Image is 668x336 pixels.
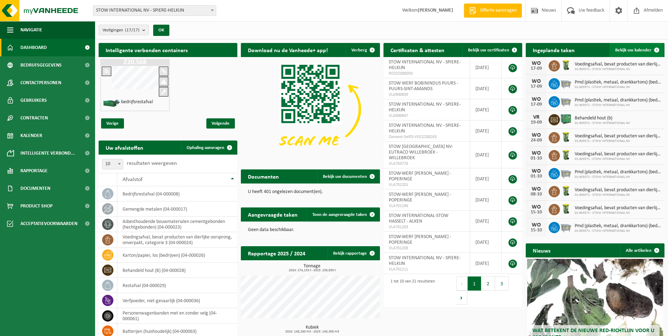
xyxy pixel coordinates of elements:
div: 15-10 [529,228,543,233]
button: Next [456,291,467,305]
span: Pmd (plastiek, metaal, drankkartons) (bedrijven) [575,80,661,85]
a: Bekijk rapportage [327,246,379,260]
span: 01-903571 - STOW INTERNATIONAL NV [575,121,630,125]
td: [DATE] [470,211,501,232]
div: WO [529,61,543,66]
a: Bekijk uw kalender [610,43,664,57]
h2: Documenten [241,169,286,183]
img: Download de VHEPlus App [241,57,380,161]
img: WB-0140-HPE-GN-50 [560,131,572,143]
span: STOW INTERNATIONAL NV - SPIERE-HELKIJN [389,60,461,70]
span: Rapportage [20,162,48,180]
span: 2024: 274,153 t - 2025: 239,850 t [244,269,380,272]
span: VLA900839 [389,92,464,98]
td: bedrijfsrestafval (04-000008) [117,186,237,201]
div: WO [529,222,543,228]
label: resultaten weergeven [127,161,177,166]
img: PB-HB-1400-HPE-GN-01 [560,113,572,125]
span: Pmd (plastiek, metaal, drankkartons) (bedrijven) [575,223,661,229]
button: OK [153,25,169,36]
span: Documenten [20,180,50,197]
h2: Uw afvalstoffen [99,141,150,154]
p: U heeft 401 ongelezen document(en). [248,189,373,194]
span: STOW-WERF [PERSON_NAME] - POPERINGE [389,234,451,245]
span: VLA900947 [389,113,464,119]
span: Navigatie [20,21,42,39]
a: Ophaling aanvragen [181,141,237,155]
span: STOW INTERNATIONAL NV - SPIERE-HELKIJN [93,6,216,15]
span: Voedingsafval, bevat producten van dierlijke oorsprong, onverpakt, categorie 3 [575,62,661,67]
span: VLA701211 [389,267,464,272]
button: 2 [481,276,495,291]
span: STOW INTERNATIONAL NV - SPIERE-HELKIJN [389,102,461,113]
td: [DATE] [470,57,501,78]
td: [DATE] [470,120,501,142]
div: 1 tot 10 van 21 resultaten [387,276,435,305]
div: 24-09 [529,138,543,143]
img: HK-XZ-20-GN-01 [103,99,120,108]
count: (17/17) [125,28,139,32]
img: WB-2500-GAL-GY-01 [560,77,572,89]
div: WO [529,79,543,84]
div: VR [529,114,543,120]
button: 3 [495,276,509,291]
a: Bekijk uw documenten [317,169,379,183]
span: Pmd (plastiek, metaal, drankkartons) (bedrijven) [575,98,661,103]
h2: Certificaten & attesten [383,43,451,57]
span: 01-903571 - STOW INTERNATIONAL NV [575,193,661,197]
span: Contactpersonen [20,74,61,92]
span: 10 [102,159,123,169]
td: [DATE] [470,232,501,253]
span: 01-903571 - STOW INTERNATIONAL NV [575,229,661,233]
div: WO [529,204,543,210]
span: 01-903571 - STOW INTERNATIONAL NV [575,139,661,143]
div: 01-10 [529,156,543,161]
td: [DATE] [470,253,501,274]
div: WO [529,186,543,192]
span: STOW INTERNATIONAL NV - SPIERE-HELKIJN [93,5,216,16]
span: Gebruikers [20,92,47,109]
h2: Ingeplande taken [526,43,582,57]
div: 01-10 [529,174,543,179]
h2: Nieuws [526,243,557,257]
div: 17-09 [529,84,543,89]
span: STOW WERF BOBININDUS PUURS - PUURS-SINT-AMANDS [389,81,458,92]
span: Voedingsafval, bevat producten van dierlijke oorsprong, onverpakt, categorie 3 [575,187,661,193]
img: WB-0140-HPE-GN-50 [560,59,572,71]
td: [DATE] [470,168,501,189]
span: Bekijk uw certificaten [468,48,509,52]
span: VLA701203 [389,224,464,230]
h3: Tonnage [244,264,380,272]
td: [DATE] [470,99,501,120]
td: restafval (04-000029) [117,278,237,293]
div: WO [529,97,543,102]
a: Bekijk uw certificaten [462,43,522,57]
span: Voedingsafval, bevat producten van dierlijke oorsprong, onverpakt, categorie 3 [575,133,661,139]
span: STOW-WERF [PERSON_NAME] - POPERINGE [389,171,451,182]
span: STOW INTERNATIONAL-STOW HASSELT - ALKEN [389,213,448,224]
div: 17-09 [529,66,543,71]
button: 1 [468,276,481,291]
span: VLA703776 [389,161,464,167]
div: 15-10 [529,210,543,215]
span: Pmd (plastiek, metaal, drankkartons) (bedrijven) [575,169,661,175]
span: Volgende [206,118,235,129]
span: 01-903571 - STOW INTERNATIONAL NV [575,211,661,215]
span: Verberg [351,48,367,52]
td: karton/papier, los (bedrijven) (04-000026) [117,248,237,263]
span: Vorige [101,118,124,129]
a: Offerte aanvragen [464,4,522,18]
p: Geen data beschikbaar. [248,228,373,232]
strong: [PERSON_NAME] [418,8,453,13]
span: STOW [GEOGRAPHIC_DATA] NV-EUTRACO WILLEBROEK - WILLEBROEK [389,144,453,161]
h2: Intelligente verbonden containers [99,43,237,57]
div: WO [529,150,543,156]
a: Toon de aangevraagde taken [307,207,379,222]
span: STOW INTERNATIONAL NV - SPIERE-HELKIJN [389,255,461,266]
td: personenwagenbanden met en zonder velg (04-000061) [117,308,237,324]
h2: Rapportage 2025 / 2024 [241,246,312,260]
div: 08-10 [529,192,543,197]
td: asbesthoudende bouwmaterialen cementgebonden (hechtgebonden) (04-000023) [117,217,237,232]
span: VLA701209 [389,245,464,251]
